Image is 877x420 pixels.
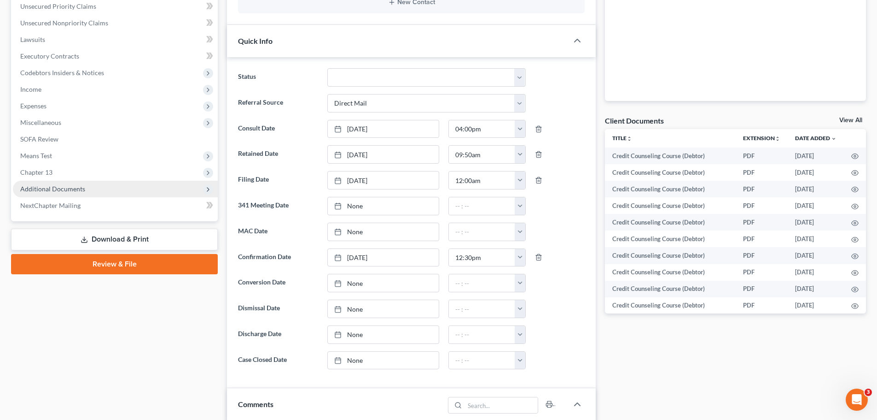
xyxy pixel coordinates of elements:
td: [DATE] [788,264,844,281]
label: MAC Date [233,223,322,241]
label: Confirmation Date [233,248,322,267]
span: Expenses [20,102,46,110]
span: Additional Documents [20,185,85,193]
span: Lawsuits [20,35,45,43]
a: SOFA Review [13,131,218,148]
input: -- : -- [449,249,515,266]
span: Executory Contracts [20,52,79,60]
label: Discharge Date [233,325,322,344]
input: -- : -- [449,172,515,189]
div: Client Documents [605,116,664,125]
td: PDF [736,231,788,247]
span: 3 [865,389,872,396]
td: Credit Counseling Course (Debtor) [605,264,736,281]
span: Unsecured Priority Claims [20,2,96,10]
td: [DATE] [788,247,844,264]
td: [DATE] [788,164,844,181]
td: [DATE] [788,181,844,197]
a: Date Added expand_more [795,135,836,142]
td: [DATE] [788,148,844,164]
input: -- : -- [449,120,515,138]
span: Miscellaneous [20,118,61,126]
label: 341 Meeting Date [233,197,322,215]
td: Credit Counseling Course (Debtor) [605,197,736,214]
span: Income [20,85,41,93]
span: NextChapter Mailing [20,201,81,209]
td: PDF [736,181,788,197]
span: Chapter 13 [20,168,52,176]
td: [DATE] [788,231,844,247]
td: Credit Counseling Course (Debtor) [605,281,736,297]
td: Credit Counseling Course (Debtor) [605,231,736,247]
input: -- : -- [449,274,515,292]
input: -- : -- [449,352,515,369]
label: Consult Date [233,120,322,138]
label: Filing Date [233,171,322,189]
input: Search... [465,397,538,413]
span: Codebtors Insiders & Notices [20,69,104,77]
a: Titleunfold_more [612,135,632,142]
td: PDF [736,281,788,297]
input: -- : -- [449,146,515,163]
a: None [328,300,439,318]
iframe: Intercom live chat [846,389,868,411]
a: NextChapter Mailing [13,197,218,214]
label: Status [233,68,322,87]
td: PDF [736,164,788,181]
span: Unsecured Nonpriority Claims [20,19,108,27]
td: [DATE] [788,297,844,314]
a: None [328,326,439,343]
td: Credit Counseling Course (Debtor) [605,148,736,164]
a: Review & File [11,254,218,274]
i: unfold_more [775,136,780,142]
a: [DATE] [328,120,439,138]
span: SOFA Review [20,135,58,143]
i: expand_more [831,136,836,142]
input: -- : -- [449,326,515,343]
label: Conversion Date [233,274,322,292]
a: Unsecured Nonpriority Claims [13,15,218,31]
td: PDF [736,264,788,281]
td: Credit Counseling Course (Debtor) [605,164,736,181]
input: -- : -- [449,300,515,318]
span: Comments [238,400,273,408]
td: PDF [736,197,788,214]
label: Retained Date [233,145,322,164]
td: Credit Counseling Course (Debtor) [605,214,736,231]
label: Dismissal Date [233,300,322,318]
a: None [328,197,439,215]
a: None [328,274,439,292]
td: PDF [736,297,788,314]
a: Lawsuits [13,31,218,48]
a: Download & Print [11,229,218,250]
i: unfold_more [627,136,632,142]
td: [DATE] [788,197,844,214]
td: Credit Counseling Course (Debtor) [605,181,736,197]
a: [DATE] [328,172,439,189]
td: PDF [736,214,788,231]
a: View All [839,117,862,124]
input: -- : -- [449,223,515,241]
a: None [328,352,439,369]
td: [DATE] [788,214,844,231]
a: Extensionunfold_more [743,135,780,142]
label: Case Closed Date [233,351,322,370]
a: Executory Contracts [13,48,218,65]
td: Credit Counseling Course (Debtor) [605,247,736,264]
a: [DATE] [328,146,439,163]
span: Quick Info [238,36,273,45]
a: None [328,223,439,241]
td: [DATE] [788,281,844,297]
input: -- : -- [449,197,515,215]
label: Referral Source [233,94,322,112]
a: [DATE] [328,249,439,266]
td: PDF [736,247,788,264]
td: PDF [736,148,788,164]
td: Credit Counseling Course (Debtor) [605,297,736,314]
span: Means Test [20,152,52,160]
